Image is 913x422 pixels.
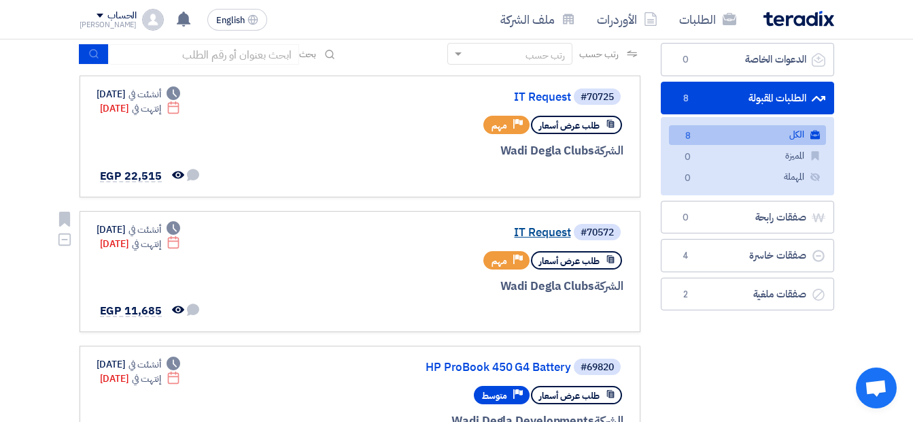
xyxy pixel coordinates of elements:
span: بحث [299,47,317,61]
a: Open chat [856,368,897,408]
span: 2 [678,288,694,302]
a: الطلبات المقبولة8 [661,82,834,115]
span: طلب عرض أسعار [539,389,600,402]
a: الطلبات [668,3,747,35]
img: Teradix logo [763,11,834,27]
div: #70725 [581,93,614,102]
img: profile_test.png [142,9,164,31]
div: رتب حسب [526,48,565,63]
div: [DATE] [100,101,181,116]
span: أنشئت في [128,357,161,372]
div: [DATE] [97,87,181,101]
span: EGP 22,515 [100,168,162,184]
span: 0 [680,150,696,165]
span: الشركة [594,142,623,159]
span: رتب حسب [579,47,618,61]
span: 8 [680,129,696,144]
div: [DATE] [97,357,181,372]
a: صفقات خاسرة4 [661,239,834,272]
span: 0 [680,172,696,186]
span: متوسط [482,389,507,402]
span: أنشئت في [128,87,161,101]
a: IT Request [299,227,571,239]
a: صفقات ملغية2 [661,278,834,311]
div: Wadi Degla Clubs [296,278,623,295]
span: 0 [678,53,694,67]
span: إنتهت في [132,237,161,251]
span: EGP 11,685 [100,303,162,319]
div: #69820 [581,363,614,372]
div: [DATE] [100,237,181,251]
span: طلب عرض أسعار [539,255,600,267]
span: إنتهت في [132,372,161,386]
span: طلب عرض أسعار [539,119,600,132]
input: ابحث بعنوان أو رقم الطلب [109,44,299,65]
span: مهم [492,119,507,132]
a: صفقات رابحة0 [661,201,834,234]
span: 4 [678,249,694,263]
a: HP ProBook 450 G4 Battery [299,361,571,374]
div: [DATE] [100,372,181,386]
a: المميزة [669,146,826,166]
span: 8 [678,92,694,105]
a: الكل [669,125,826,145]
div: [PERSON_NAME] [80,21,137,29]
a: المهملة [669,167,826,187]
span: إنتهت في [132,101,161,116]
span: مهم [492,255,507,267]
span: English [216,16,245,25]
button: English [207,9,267,31]
span: 0 [678,211,694,225]
a: الأوردرات [586,3,668,35]
div: Wadi Degla Clubs [296,142,623,160]
span: أنشئت في [128,223,161,237]
a: ملف الشركة [489,3,586,35]
a: الدعوات الخاصة0 [661,43,834,76]
div: الحساب [107,10,137,22]
div: [DATE] [97,223,181,237]
div: #70572 [581,228,614,238]
a: IT Request [299,91,571,103]
span: الشركة [594,278,623,295]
